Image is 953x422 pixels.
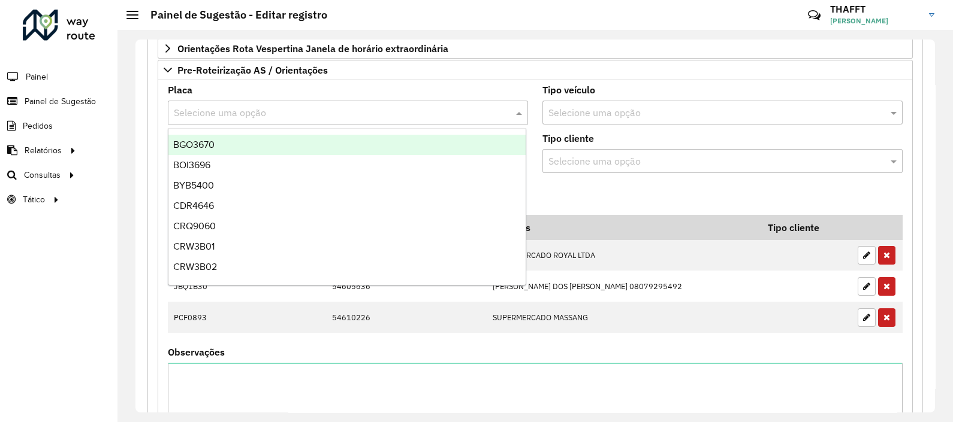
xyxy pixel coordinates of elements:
h2: Painel de Sugestão - Editar registro [138,8,327,22]
h3: THAFFT [830,4,920,15]
span: Consultas [24,169,61,181]
span: Pre-Roteirização AS / Orientações [177,65,328,75]
span: BOI3696 [173,160,210,170]
a: Contato Rápido [801,2,827,28]
th: Clientes [487,215,760,240]
span: Orientações Rota Vespertina Janela de horário extraordinária [177,44,448,53]
span: Painel de Sugestão [25,95,96,108]
ng-dropdown-panel: Options list [168,128,526,286]
td: 54605636 [325,271,486,302]
a: Pre-Roteirização AS / Orientações [158,60,913,80]
td: [PERSON_NAME] DOS [PERSON_NAME] 08079295492 [487,271,760,302]
label: Tipo cliente [542,131,594,145]
span: Painel [26,71,48,83]
td: JBQ1B30 [168,271,232,302]
span: CRW3B02 [173,262,217,272]
th: Tipo cliente [759,215,851,240]
label: Placa [168,83,192,97]
span: Pedidos [23,120,53,132]
span: CDR4646 [173,201,214,211]
span: BYB5400 [173,180,214,190]
a: Orientações Rota Vespertina Janela de horário extraordinária [158,38,913,59]
td: SUPERMERCADO MASSANG [487,302,760,333]
span: [PERSON_NAME] [830,16,920,26]
span: CRQ9060 [173,221,216,231]
label: Observações [168,345,225,359]
span: Relatórios [25,144,62,157]
span: CRW3B01 [173,241,215,251]
td: SUPERMERCADO ROYAL LTDA [487,240,760,271]
td: PCF0893 [168,302,232,333]
span: BGO3670 [173,139,215,150]
span: Tático [23,193,45,206]
td: 54610226 [325,302,486,333]
label: Tipo veículo [542,83,595,97]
